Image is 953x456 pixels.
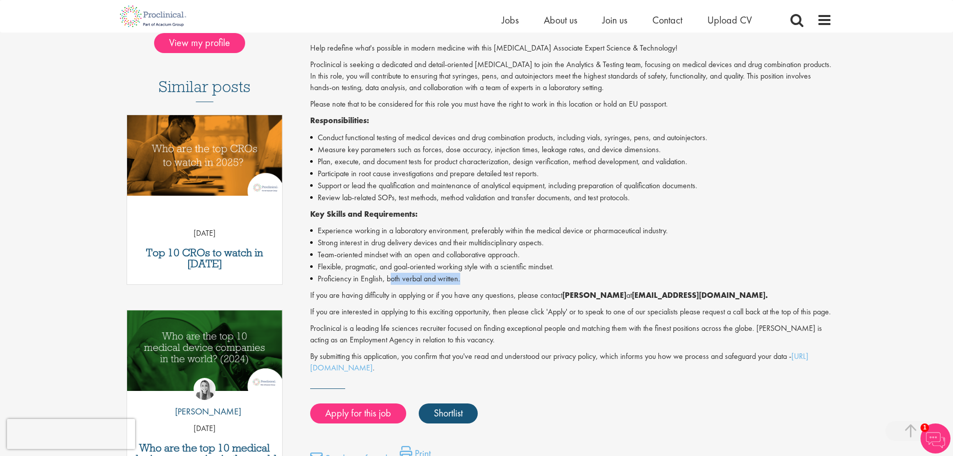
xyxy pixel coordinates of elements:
[154,35,255,48] a: View my profile
[920,423,929,432] span: 1
[127,115,283,204] a: Link to a post
[194,378,216,400] img: Hannah Burke
[310,351,832,374] p: By submitting this application, you confirm that you've read and understood our privacy policy, w...
[632,290,768,300] strong: [EMAIL_ADDRESS][DOMAIN_NAME].
[602,14,627,27] a: Join us
[310,323,832,346] p: Proclinical is a leading life sciences recruiter focused on finding exceptional people and matchi...
[310,144,832,156] li: Measure key parameters such as forces, dose accuracy, injection times, leakage rates, and device ...
[127,228,283,239] p: [DATE]
[310,180,832,192] li: Support or lead the qualification and maintenance of analytical equipment, including preparation ...
[310,156,832,168] li: Plan, execute, and document tests for product characterization, design verification, method devel...
[502,14,519,27] a: Jobs
[310,99,832,110] p: Please note that to be considered for this role you must have the right to work in this location ...
[544,14,577,27] a: About us
[168,378,241,423] a: Hannah Burke [PERSON_NAME]
[310,132,832,144] li: Conduct functional testing of medical devices and drug combination products, including vials, syr...
[127,310,283,391] img: Top 10 Medical Device Companies 2024
[310,249,832,261] li: Team-oriented mindset with an open and collaborative approach.
[310,43,832,54] p: Help redefine what's possible in modern medicine with this [MEDICAL_DATA] Associate Expert Scienc...
[310,273,832,285] li: Proficiency in English, both verbal and written.
[707,14,752,27] a: Upload CV
[652,14,682,27] a: Contact
[310,209,418,219] strong: Key Skills and Requirements:
[310,261,832,273] li: Flexible, pragmatic, and goal-oriented working style with a scientific mindset.
[419,403,478,423] a: Shortlist
[310,192,832,204] li: Review lab-related SOPs, test methods, method validation and transfer documents, and test protocols.
[562,290,626,300] strong: [PERSON_NAME]
[310,59,832,94] p: Proclinical is seeking a dedicated and detail-oriented [MEDICAL_DATA] to join the Analytics & Tes...
[310,115,369,126] strong: Responsibilities:
[310,403,406,423] a: Apply for this job
[310,168,832,180] li: Participate in root cause investigations and prepare detailed test reports.
[127,115,283,196] img: Top 10 CROs 2025 | Proclinical
[310,351,808,373] a: [URL][DOMAIN_NAME]
[310,43,832,373] div: Job description
[310,290,832,301] p: If you are having difficulty in applying or if you have any questions, please contact at
[168,405,241,418] p: [PERSON_NAME]
[154,33,245,53] span: View my profile
[132,247,278,269] a: Top 10 CROs to watch in [DATE]
[310,237,832,249] li: Strong interest in drug delivery devices and their multidisciplinary aspects.
[310,225,832,237] li: Experience working in a laboratory environment, preferably within the medical device or pharmaceu...
[159,78,251,102] h3: Similar posts
[920,423,950,453] img: Chatbot
[310,306,832,318] p: If you are interested in applying to this exciting opportunity, then please click 'Apply' or to s...
[7,419,135,449] iframe: reCAPTCHA
[127,423,283,434] p: [DATE]
[127,310,283,399] a: Link to a post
